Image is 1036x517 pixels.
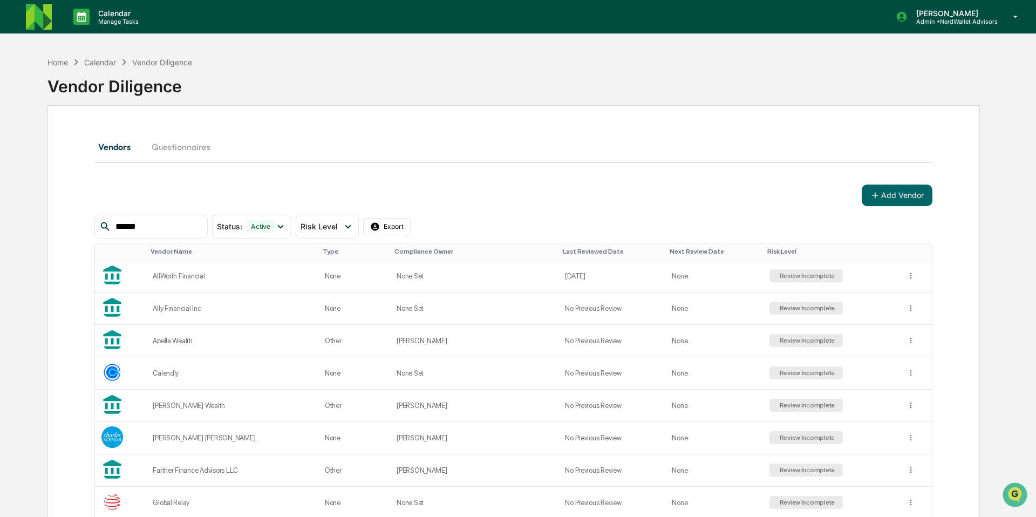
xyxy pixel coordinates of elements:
[862,185,932,206] button: Add Vendor
[778,466,835,474] div: Review Incomplete
[22,136,70,147] span: Preclearance
[558,292,665,325] td: No Previous Review
[665,325,762,357] td: None
[90,18,144,25] p: Manage Tasks
[558,422,665,454] td: No Previous Review
[47,58,68,67] div: Home
[37,83,177,93] div: Start new chat
[767,248,896,255] div: Toggle SortBy
[778,337,835,344] div: Review Incomplete
[153,499,312,507] div: Global Relay
[390,357,558,390] td: None Set
[318,390,390,422] td: Other
[390,292,558,325] td: None Set
[665,292,762,325] td: None
[47,68,980,96] div: Vendor Diligence
[323,248,386,255] div: Toggle SortBy
[318,357,390,390] td: None
[153,304,312,312] div: Ally Financial Inc
[670,248,758,255] div: Toggle SortBy
[909,248,928,255] div: Toggle SortBy
[318,325,390,357] td: Other
[558,454,665,487] td: No Previous Review
[665,390,762,422] td: None
[94,134,143,160] button: Vendors
[363,218,411,235] button: Export
[217,222,242,231] span: Status :
[778,369,835,377] div: Review Incomplete
[778,434,835,441] div: Review Incomplete
[390,390,558,422] td: [PERSON_NAME]
[665,260,762,292] td: None
[558,357,665,390] td: No Previous Review
[153,272,312,280] div: AllWorth Financial
[153,434,312,442] div: [PERSON_NAME] [PERSON_NAME]
[558,260,665,292] td: [DATE]
[74,132,138,151] a: 🗄️Attestations
[665,357,762,390] td: None
[390,422,558,454] td: [PERSON_NAME]
[37,93,137,102] div: We're available if you need us!
[78,137,87,146] div: 🗄️
[665,454,762,487] td: None
[101,491,123,513] img: Vendor Logo
[558,390,665,422] td: No Previous Review
[90,9,144,18] p: Calendar
[84,58,116,67] div: Calendar
[22,157,68,167] span: Data Lookup
[558,325,665,357] td: No Previous Review
[89,136,134,147] span: Attestations
[778,402,835,409] div: Review Incomplete
[153,337,312,345] div: Apella Wealth
[778,272,835,280] div: Review Incomplete
[390,454,558,487] td: [PERSON_NAME]
[318,454,390,487] td: Other
[153,369,312,377] div: Calendly
[143,134,219,160] button: Questionnaires
[301,222,338,231] span: Risk Level
[104,248,142,255] div: Toggle SortBy
[318,292,390,325] td: None
[318,260,390,292] td: None
[1001,481,1031,511] iframe: Open customer support
[151,248,314,255] div: Toggle SortBy
[778,499,835,506] div: Review Incomplete
[11,23,196,40] p: How can we help?
[665,422,762,454] td: None
[107,183,131,191] span: Pylon
[101,362,123,383] img: Vendor Logo
[318,422,390,454] td: None
[26,4,52,30] img: logo
[11,83,30,102] img: 1746055101610-c473b297-6a78-478c-a979-82029cc54cd1
[94,134,932,160] div: secondary tabs example
[390,260,558,292] td: None Set
[563,248,661,255] div: Toggle SortBy
[76,182,131,191] a: Powered byPylon
[908,9,998,18] p: [PERSON_NAME]
[247,220,275,233] div: Active
[153,402,312,410] div: [PERSON_NAME] Wealth
[11,137,19,146] div: 🖐️
[153,466,312,474] div: Farther Finance Advisors LLC
[6,132,74,151] a: 🖐️Preclearance
[101,426,123,448] img: Vendor Logo
[132,58,192,67] div: Vendor Diligence
[390,325,558,357] td: [PERSON_NAME]
[6,152,72,172] a: 🔎Data Lookup
[11,158,19,166] div: 🔎
[908,18,998,25] p: Admin • NerdWallet Advisors
[778,304,835,312] div: Review Incomplete
[183,86,196,99] button: Start new chat
[394,248,554,255] div: Toggle SortBy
